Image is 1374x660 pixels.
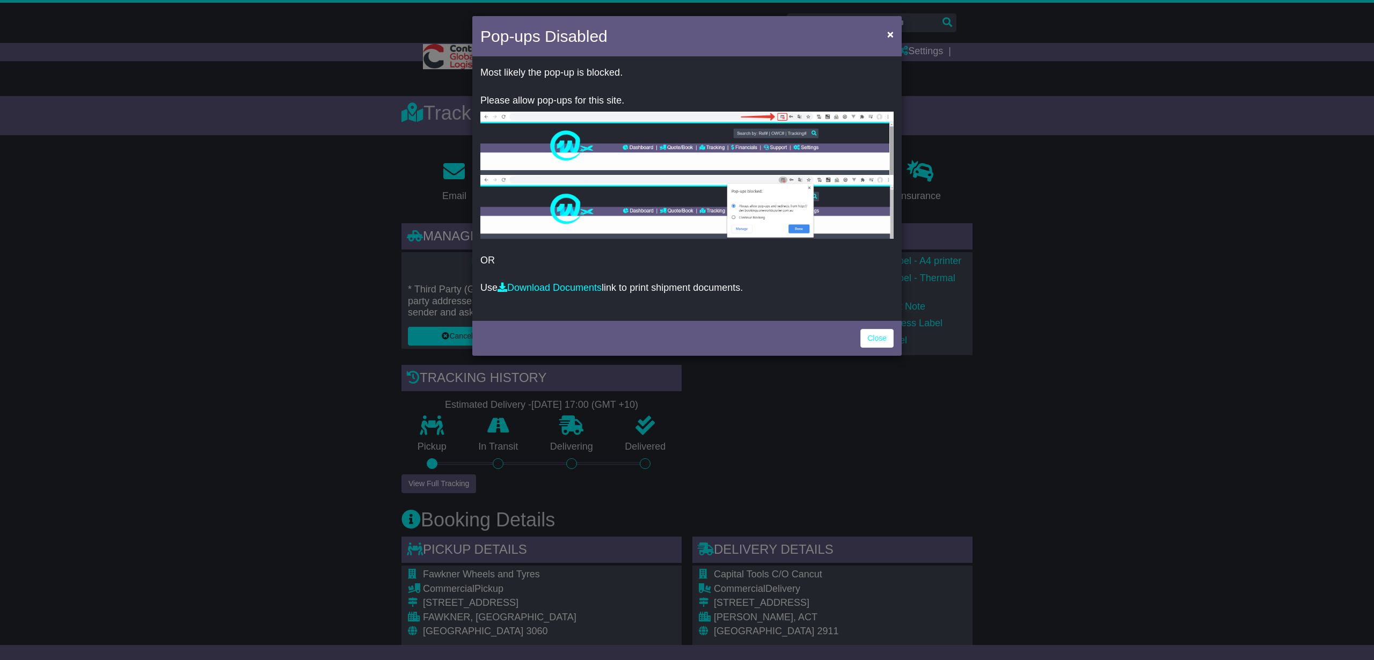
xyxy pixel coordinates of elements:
div: OR [472,59,902,318]
button: Close [882,23,899,45]
p: Most likely the pop-up is blocked. [480,67,894,79]
p: Please allow pop-ups for this site. [480,95,894,107]
h4: Pop-ups Disabled [480,24,608,48]
img: allow-popup-1.png [480,112,894,175]
p: Use link to print shipment documents. [480,282,894,294]
img: allow-popup-2.png [480,175,894,239]
a: Close [860,329,894,348]
span: × [887,28,894,40]
a: Download Documents [498,282,602,293]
